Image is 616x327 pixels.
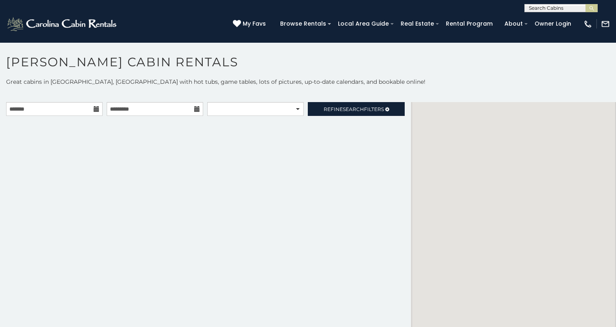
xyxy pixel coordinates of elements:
[233,20,268,28] a: My Favs
[308,102,404,116] a: RefineSearchFilters
[583,20,592,28] img: phone-regular-white.png
[6,16,119,32] img: White-1-2.png
[442,17,497,30] a: Rental Program
[334,17,393,30] a: Local Area Guide
[531,17,575,30] a: Owner Login
[500,17,527,30] a: About
[343,106,364,112] span: Search
[276,17,330,30] a: Browse Rentals
[243,20,266,28] span: My Favs
[324,106,384,112] span: Refine Filters
[601,20,610,28] img: mail-regular-white.png
[397,17,438,30] a: Real Estate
